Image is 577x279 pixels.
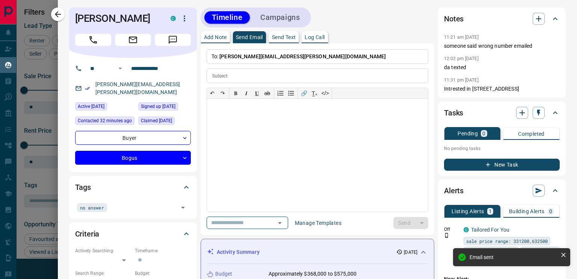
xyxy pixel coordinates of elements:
button: 𝑰 [241,88,252,99]
div: Thu Sep 11 2025 [138,102,191,113]
button: Open [178,202,188,213]
p: Completed [518,131,545,136]
span: [PERSON_NAME][EMAIL_ADDRESS][PERSON_NAME][DOMAIN_NAME] [219,53,386,59]
div: Alerts [444,182,560,200]
button: </> [320,88,331,99]
div: Activity Summary[DATE] [207,245,428,259]
button: Bullet list [286,88,296,99]
p: Off [444,226,459,233]
p: 11:31 pm [DATE] [444,77,479,83]
p: Listing Alerts [452,209,484,214]
span: sale price range: 331200,632500 [466,237,548,245]
div: Thu Sep 11 2025 [75,102,134,113]
span: Active [DATE] [78,103,104,110]
div: Tasks [444,104,560,122]
p: No pending tasks [444,143,560,154]
span: Signed up [DATE] [141,103,175,110]
button: New Task [444,159,560,171]
div: Buyer [75,131,191,145]
button: 𝐁 [231,88,241,99]
button: Campaigns [253,11,307,24]
div: Thu Sep 11 2025 [138,117,191,127]
h2: Tags [75,181,91,193]
p: Send Text [272,35,296,40]
p: Timeframe: [135,247,191,254]
button: Timeline [204,11,250,24]
p: 11:21 am [DATE] [444,35,479,40]
div: split button [393,217,428,229]
p: Budget [215,270,233,278]
div: Notes [444,10,560,28]
h2: Criteria [75,228,100,240]
svg: Email Verified [85,86,90,91]
p: 0 [549,209,552,214]
button: Numbered list [275,88,286,99]
p: Budget: [135,270,191,277]
p: Approximately $368,000 to $575,000 [269,270,356,278]
p: Pending [458,131,478,136]
h2: Tasks [444,107,463,119]
s: ab [264,90,270,96]
p: Send Email [236,35,263,40]
svg: Push Notification Only [444,233,449,238]
span: Claimed [DATE] [141,117,172,124]
a: Tailored For You [471,227,509,233]
button: ↷ [218,88,228,99]
h1: [PERSON_NAME] [75,12,159,24]
p: 1 [489,209,492,214]
p: someone said wrong number emailed [444,42,560,50]
a: [PERSON_NAME][EMAIL_ADDRESS][PERSON_NAME][DOMAIN_NAME] [95,81,180,95]
button: 🔗 [299,88,310,99]
div: Bogus [75,151,191,165]
p: To: [207,49,428,64]
div: Email sent [470,254,557,260]
span: Email [115,34,151,46]
div: condos.ca [171,16,176,21]
span: Call [75,34,111,46]
p: Log Call [305,35,325,40]
p: [DATE] [404,249,417,256]
span: no answer [80,204,104,211]
h2: Alerts [444,185,464,197]
p: Search Range: [75,270,131,277]
p: da texted [444,64,560,71]
button: T̲ₓ [310,88,320,99]
p: Intrested in [STREET_ADDRESS] [444,85,560,93]
p: Subject: [212,73,229,79]
button: ↶ [207,88,218,99]
h2: Notes [444,13,464,25]
p: 12:02 pm [DATE] [444,56,479,61]
button: 𝐔 [252,88,262,99]
div: Criteria [75,225,191,243]
p: Actively Searching: [75,247,131,254]
p: 0 [482,131,485,136]
span: Contacted 32 minutes ago [78,117,132,124]
div: Tags [75,178,191,196]
button: ab [262,88,273,99]
div: Tue Sep 16 2025 [75,117,134,127]
span: Message [155,34,191,46]
button: Manage Templates [290,217,346,229]
button: Open [116,64,125,73]
span: 𝐔 [255,90,259,96]
p: Building Alerts [509,209,545,214]
p: Add Note [204,35,227,40]
button: Open [275,218,285,228]
div: condos.ca [464,227,469,232]
p: Activity Summary [217,248,260,256]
